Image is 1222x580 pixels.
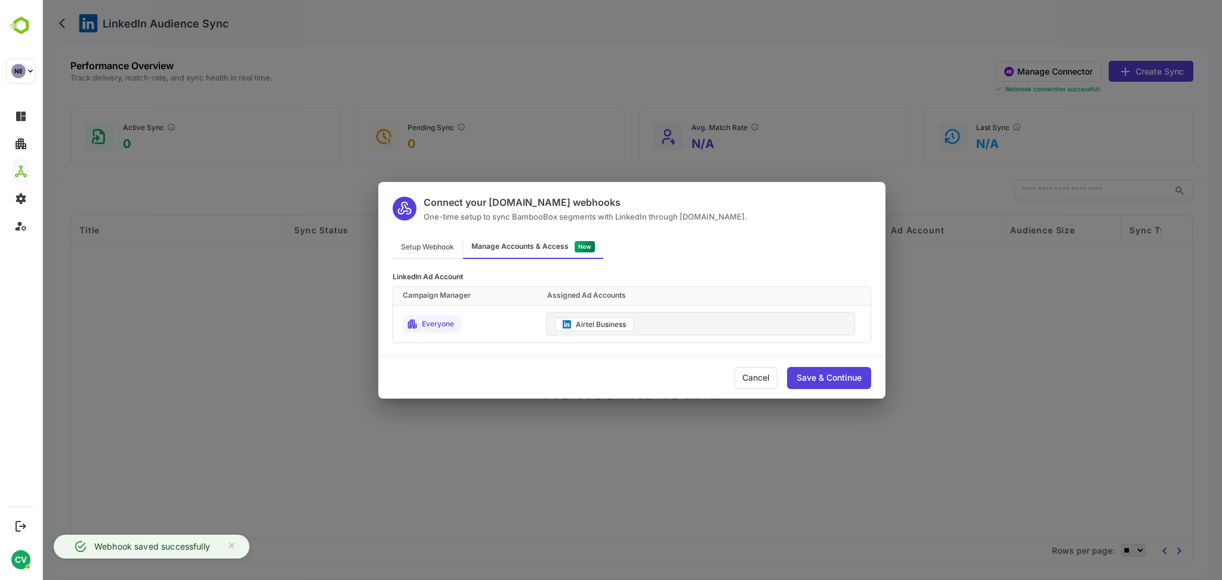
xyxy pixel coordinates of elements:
[505,292,819,300] div: Assigned Ad Accounts
[11,64,26,78] div: NE
[11,550,30,569] div: CV
[755,374,820,382] div: Save & Continue
[13,518,29,534] button: Logout
[382,196,705,208] div: Connect your [DOMAIN_NAME] webhooks
[361,292,496,300] div: Campaign Manager
[534,321,584,328] div: Airtel Business
[6,14,36,37] img: BambooboxLogoMark.f1c84d78b4c51b1a7b5f700c9845e183.svg
[693,367,736,389] div: Cancel
[53,539,168,554] div: Webhook saved successfully
[430,243,527,250] div: Manage Accounts & Access
[351,273,421,280] div: LinkedIn Ad Account
[382,212,705,221] div: One-time setup to sync BambooBox segments with LinkedIn through [DOMAIN_NAME].
[351,236,421,259] div: Setup Webhook
[178,535,203,558] button: close
[380,320,412,328] div: Everyone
